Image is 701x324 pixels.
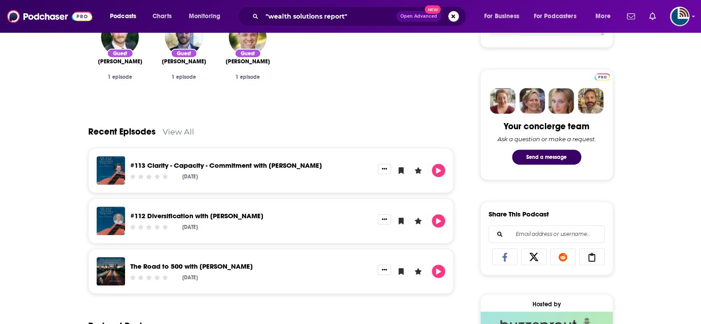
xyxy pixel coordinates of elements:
div: 1 episode [95,74,145,80]
a: Share on Facebook [492,248,518,265]
button: open menu [528,9,589,23]
img: User Profile [670,7,689,26]
button: Bookmark Episode [395,164,408,177]
div: Guest [235,49,261,58]
button: open menu [589,9,622,23]
span: For Podcasters [534,10,576,23]
a: #112 Diversification with Matt Hansen [130,212,263,220]
div: [DATE] [182,174,198,180]
button: Show More Button [378,164,391,174]
span: [PERSON_NAME] [226,58,270,65]
div: Search followers [489,225,605,243]
button: Play [432,164,445,177]
span: Logged in as tdunyak [670,7,689,26]
div: Search podcasts, credits, & more... [246,6,475,27]
span: Podcasts [110,10,136,23]
div: Community Rating: 0 out of 5 [129,224,169,231]
button: Send a message [512,150,581,165]
button: Show profile menu [670,7,689,26]
img: Jon Profile [578,88,603,114]
div: Hosted by [481,301,613,308]
span: Open Advanced [400,14,437,19]
h3: Share This Podcast [489,210,549,218]
a: View All [163,127,194,136]
img: Brad Shepherd [229,18,266,56]
button: Leave a Rating [411,214,425,228]
button: Show More Button [378,265,391,274]
a: Share on Reddit [550,248,576,265]
img: #112 Diversification with Matt Hansen [97,207,125,235]
img: Barbara Profile [519,88,545,114]
img: Mason Moreland [165,18,203,56]
span: [PERSON_NAME] [162,58,206,65]
button: Show More Button [378,214,391,224]
div: Guest [107,49,133,58]
input: Search podcasts, credits, & more... [262,9,396,23]
a: Share on X/Twitter [521,248,547,265]
div: Ask a question or make a request. [497,135,596,143]
a: #113 Clarity - Capacity - Commitment with Shawn Serrano [130,161,322,170]
span: [PERSON_NAME] [98,58,142,65]
span: Charts [153,10,172,23]
div: Community Rating: 0 out of 5 [129,274,169,281]
span: Monitoring [189,10,220,23]
div: Guest [171,49,197,58]
a: Pro website [595,72,610,81]
button: open menu [183,9,232,23]
span: More [595,10,611,23]
div: 1 episode [159,74,209,80]
a: Copy Link [579,248,605,265]
div: [DATE] [182,224,198,230]
button: Leave a Rating [411,265,425,278]
div: 1 episode [223,74,273,80]
a: Show notifications dropdown [646,9,659,24]
img: Sydney Profile [490,88,516,114]
img: The Road to 500 with Jeff Davis [97,257,125,285]
a: Mason Moreland [162,58,206,65]
img: Podchaser - Follow, Share and Rate Podcasts [7,8,92,25]
div: [DATE] [182,274,198,281]
button: Bookmark Episode [395,265,408,278]
a: Charts [147,9,177,23]
span: New [425,5,441,14]
button: open menu [478,9,530,23]
div: Your concierge team [504,121,589,132]
a: Brad Shepherd [226,58,270,65]
img: Podchaser Pro [595,73,610,81]
button: Play [432,265,445,278]
img: Shawn DiMartile [101,18,139,56]
a: Recent Episodes [88,126,156,137]
button: Open AdvancedNew [396,11,441,22]
button: Play [432,214,445,228]
button: Bookmark Episode [395,214,408,228]
span: For Business [484,10,519,23]
img: Jules Profile [548,88,574,114]
button: open menu [104,9,148,23]
input: Email address or username... [496,226,597,243]
img: #113 Clarity - Capacity - Commitment with Shawn Serrano [97,156,125,185]
button: Leave a Rating [411,164,425,177]
div: Community Rating: 0 out of 5 [129,174,169,180]
a: Shawn DiMartile [98,58,142,65]
a: Show notifications dropdown [623,9,638,24]
a: The Road to 500 with Jeff Davis [130,262,253,270]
